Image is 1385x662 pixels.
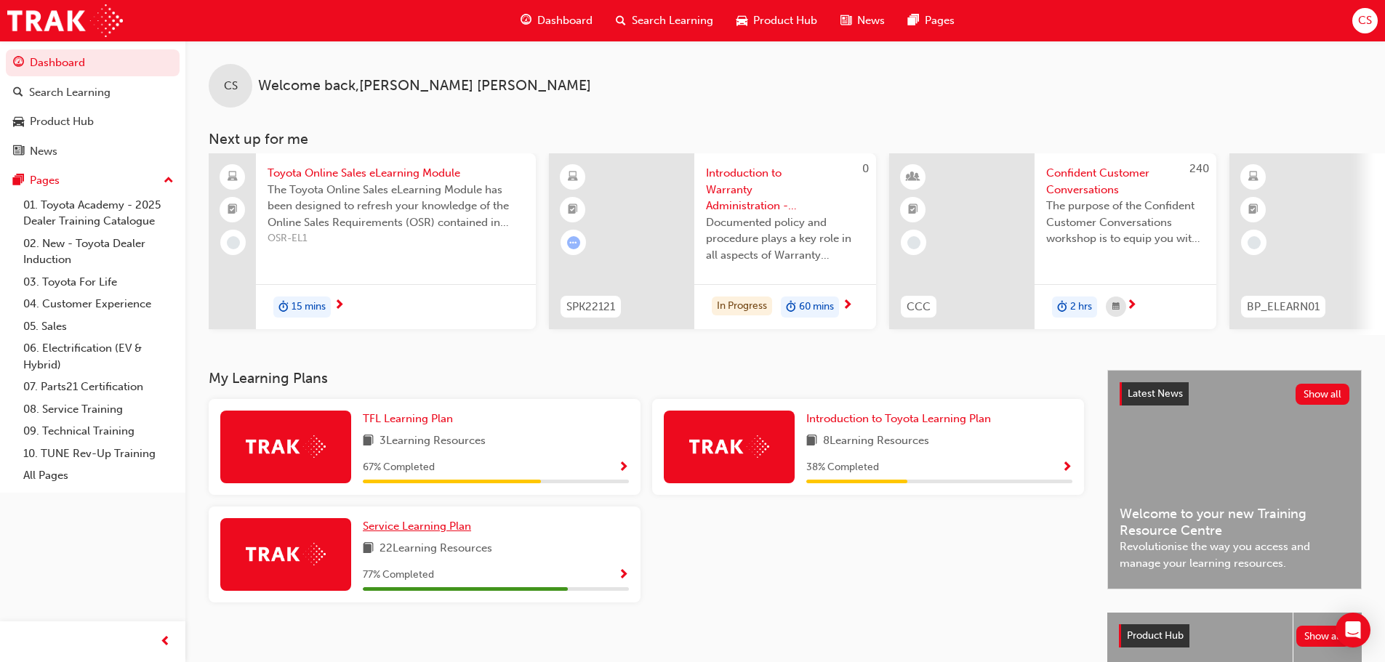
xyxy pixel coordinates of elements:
div: Product Hub [30,113,94,130]
span: Service Learning Plan [363,520,471,533]
div: News [30,143,57,160]
span: Show Progress [1061,461,1072,475]
span: OSR-EL1 [268,230,524,247]
a: News [6,138,180,165]
a: TFL Learning Plan [363,411,459,427]
span: duration-icon [278,298,289,317]
img: Trak [7,4,123,37]
span: guage-icon [521,12,531,30]
span: Documented policy and procedure plays a key role in all aspects of Warranty Administration and is... [706,214,864,264]
span: CS [224,78,238,94]
button: DashboardSearch LearningProduct HubNews [6,47,180,167]
span: Welcome to your new Training Resource Centre [1120,506,1349,538]
span: prev-icon [160,633,171,651]
span: duration-icon [1057,298,1067,317]
span: The purpose of the Confident Customer Conversations workshop is to equip you with tools to commun... [1046,198,1205,247]
button: Show Progress [618,459,629,477]
span: 0 [862,162,869,175]
button: Pages [6,167,180,194]
span: Show Progress [618,461,629,475]
button: CS [1352,8,1378,33]
span: Pages [925,12,955,29]
span: booktick-icon [1248,201,1258,219]
span: booktick-icon [228,201,238,219]
span: 22 Learning Resources [380,540,492,558]
a: car-iconProduct Hub [725,6,829,36]
a: 03. Toyota For Life [17,271,180,294]
a: 04. Customer Experience [17,293,180,315]
span: learningRecordVerb_ATTEMPT-icon [567,236,580,249]
span: guage-icon [13,57,24,70]
span: next-icon [1126,299,1137,312]
span: News [857,12,885,29]
span: duration-icon [786,298,796,317]
span: Introduction to Toyota Learning Plan [806,412,991,425]
h3: My Learning Plans [209,370,1084,387]
span: search-icon [616,12,626,30]
span: Toyota Online Sales eLearning Module [268,165,524,182]
a: news-iconNews [829,6,896,36]
img: Trak [689,435,769,458]
img: Trak [246,435,326,458]
span: learningResourceType_INSTRUCTOR_LED-icon [908,168,918,187]
button: Show Progress [1061,459,1072,477]
span: laptop-icon [228,168,238,187]
span: BP_ELEARN01 [1247,299,1320,315]
a: 06. Electrification (EV & Hybrid) [17,337,180,376]
a: 09. Technical Training [17,420,180,443]
div: Search Learning [29,84,111,101]
span: car-icon [13,116,24,129]
span: 38 % Completed [806,459,879,476]
span: Confident Customer Conversations [1046,165,1205,198]
span: book-icon [806,432,817,451]
a: 10. TUNE Rev-Up Training [17,443,180,465]
a: Product HubShow all [1119,624,1350,647]
span: Welcome back , [PERSON_NAME] [PERSON_NAME] [258,78,591,94]
a: Service Learning Plan [363,518,477,535]
a: Product Hub [6,108,180,135]
a: search-iconSearch Learning [604,6,725,36]
a: guage-iconDashboard [509,6,604,36]
a: Dashboard [6,49,180,76]
span: car-icon [736,12,747,30]
div: Open Intercom Messenger [1336,613,1370,647]
span: booktick-icon [908,201,918,219]
span: 67 % Completed [363,459,435,476]
a: Latest NewsShow all [1120,382,1349,405]
span: search-icon [13,86,23,100]
span: pages-icon [13,174,24,187]
span: TFL Learning Plan [363,412,453,425]
a: 07. Parts21 Certification [17,376,180,398]
a: Toyota Online Sales eLearning ModuleThe Toyota Online Sales eLearning Module has been designed to... [209,153,536,329]
span: 77 % Completed [363,567,434,584]
span: Product Hub [1127,629,1184,642]
span: 2 hrs [1070,299,1092,315]
span: calendar-icon [1112,298,1120,316]
span: learningRecordVerb_NONE-icon [907,236,920,249]
span: CCC [907,299,931,315]
span: 8 Learning Resources [823,432,929,451]
button: Show Progress [618,566,629,584]
a: 05. Sales [17,315,180,338]
span: book-icon [363,540,374,558]
div: Pages [30,172,60,189]
span: 3 Learning Resources [380,432,486,451]
span: Show Progress [618,569,629,582]
span: booktick-icon [568,201,578,219]
span: learningRecordVerb_NONE-icon [1248,236,1261,249]
a: Search Learning [6,79,180,106]
span: news-icon [840,12,851,30]
span: news-icon [13,145,24,158]
span: learningRecordVerb_NONE-icon [227,236,240,249]
a: 08. Service Training [17,398,180,421]
span: The Toyota Online Sales eLearning Module has been designed to refresh your knowledge of the Onlin... [268,182,524,231]
span: 240 [1189,162,1209,175]
span: pages-icon [908,12,919,30]
span: learningResourceType_ELEARNING-icon [568,168,578,187]
a: 240CCCConfident Customer ConversationsThe purpose of the Confident Customer Conversations worksho... [889,153,1216,329]
span: next-icon [842,299,853,312]
img: Trak [246,543,326,565]
span: 60 mins [799,299,834,315]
